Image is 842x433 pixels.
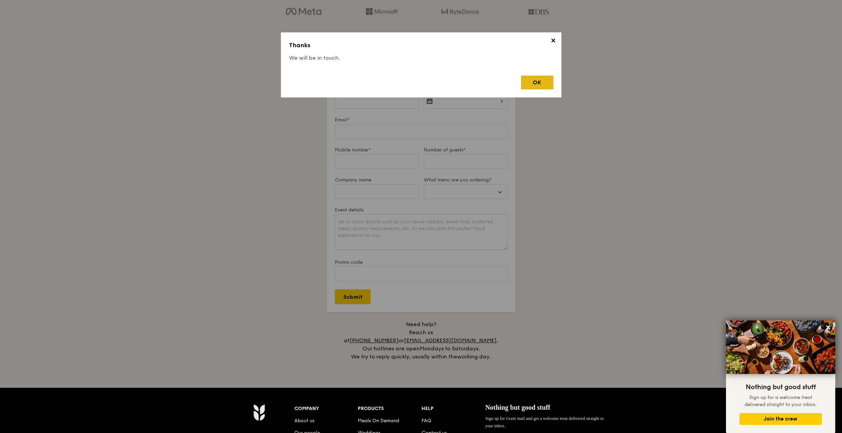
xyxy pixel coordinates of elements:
[746,383,816,391] span: Nothing but good stuff
[726,320,835,374] img: DSC07876-Edit02-Large.jpeg
[422,418,431,424] a: FAQ
[358,418,399,424] a: Meals On Demand
[289,54,553,62] h4: We will be in touch.
[422,404,485,413] div: Help
[485,416,604,428] span: Sign up for Grain mail and get a welcome treat delivered straight to your inbox.
[521,76,553,89] div: OK
[823,322,834,333] button: Close
[253,404,265,421] img: AYc88T3wAAAABJRU5ErkJggg==
[549,37,558,47] span: ✕
[358,404,422,413] div: Products
[294,418,314,424] a: About us
[294,404,358,413] div: Company
[745,395,817,407] span: Sign up for a welcome treat delivered straight to your inbox.
[289,40,553,50] h3: Thanks
[485,404,550,411] span: Nothing but good stuff
[739,413,822,425] button: Join the crew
